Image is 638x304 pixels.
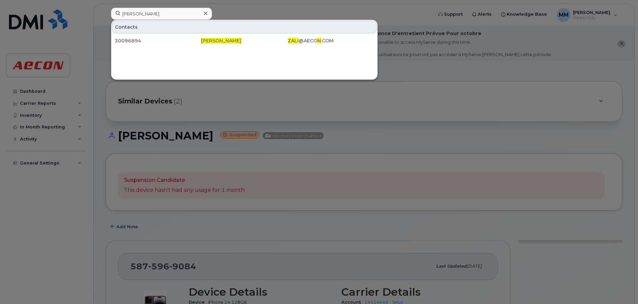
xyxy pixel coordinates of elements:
span: ZALI [288,38,299,44]
div: @AECO .COM [288,37,374,44]
span: [PERSON_NAME] [201,38,241,44]
div: 30096894 [115,37,201,44]
a: 30096894[PERSON_NAME]ZALI@AECON.COM [112,35,377,47]
span: N [317,38,321,44]
div: Contacts [112,21,377,33]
